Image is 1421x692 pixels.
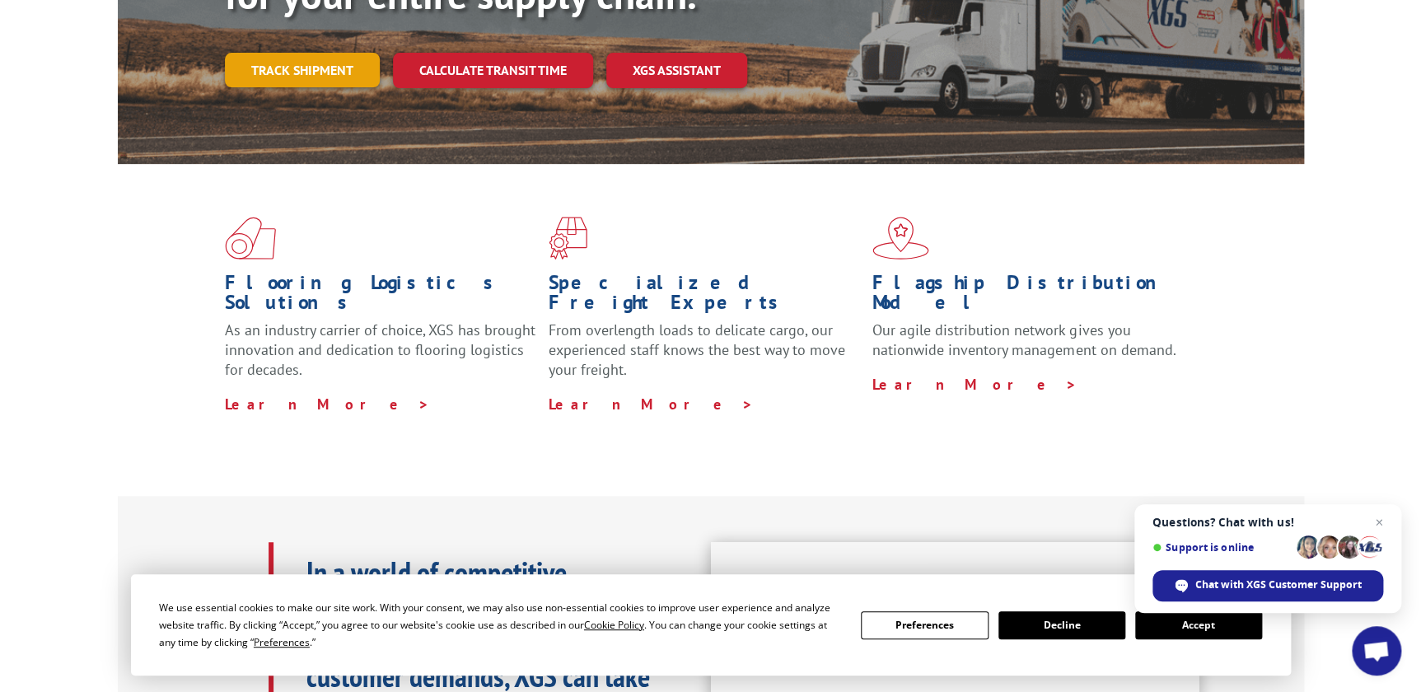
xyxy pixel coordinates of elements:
[549,273,860,320] h1: Specialized Freight Experts
[1135,611,1262,639] button: Accept
[872,273,1184,320] h1: Flagship Distribution Model
[1152,570,1383,601] div: Chat with XGS Customer Support
[1152,516,1383,529] span: Questions? Chat with us!
[225,395,430,414] a: Learn More >
[1195,577,1362,592] span: Chat with XGS Customer Support
[549,217,587,259] img: xgs-icon-focused-on-flooring-red
[1152,541,1291,554] span: Support is online
[872,375,1077,394] a: Learn More >
[1352,626,1401,676] div: Open chat
[606,53,747,88] a: XGS ASSISTANT
[393,53,593,88] a: Calculate transit time
[872,217,929,259] img: xgs-icon-flagship-distribution-model-red
[998,611,1125,639] button: Decline
[225,320,535,379] span: As an industry carrier of choice, XGS has brought innovation and dedication to flooring logistics...
[872,320,1176,359] span: Our agile distribution network gives you nationwide inventory management on demand.
[584,618,644,632] span: Cookie Policy
[225,53,380,87] a: Track shipment
[159,599,841,651] div: We use essential cookies to make our site work. With your consent, we may also use non-essential ...
[1369,512,1389,532] span: Close chat
[254,635,310,649] span: Preferences
[225,217,276,259] img: xgs-icon-total-supply-chain-intelligence-red
[549,395,754,414] a: Learn More >
[549,320,860,394] p: From overlength loads to delicate cargo, our experienced staff knows the best way to move your fr...
[861,611,988,639] button: Preferences
[131,574,1291,676] div: Cookie Consent Prompt
[225,273,536,320] h1: Flooring Logistics Solutions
